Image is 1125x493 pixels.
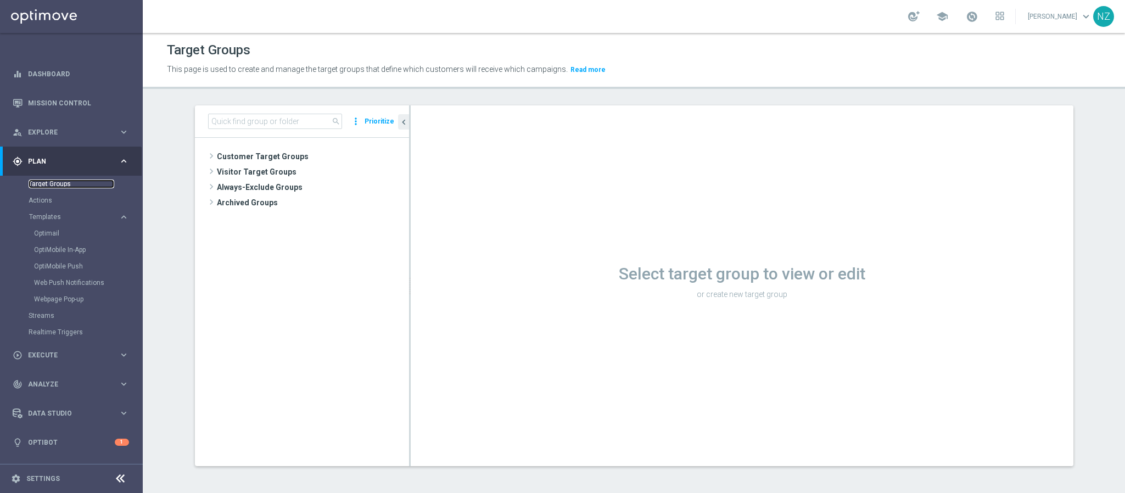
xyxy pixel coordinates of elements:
i: keyboard_arrow_right [119,156,129,166]
button: track_changes Analyze keyboard_arrow_right [12,380,130,389]
span: Customer Target Groups [217,149,409,164]
div: Optibot [13,428,129,457]
span: school [936,10,948,23]
span: Templates [29,214,108,220]
span: keyboard_arrow_down [1080,10,1092,23]
div: OptiMobile In-App [34,242,142,258]
div: Dashboard [13,59,129,88]
button: equalizer Dashboard [12,70,130,79]
i: keyboard_arrow_right [119,212,129,222]
a: Mission Control [28,88,129,117]
button: Prioritize [363,114,396,129]
div: 1 [115,439,129,446]
span: Always-Exclude Groups [217,180,409,195]
i: equalizer [13,69,23,79]
i: track_changes [13,379,23,389]
span: Plan [28,158,119,165]
span: Explore [28,129,119,136]
i: keyboard_arrow_right [119,127,129,137]
div: Web Push Notifications [34,274,142,291]
button: Mission Control [12,99,130,108]
div: Mission Control [13,88,129,117]
p: or create new target group [411,289,1073,299]
button: Read more [569,64,607,76]
button: chevron_left [398,114,409,130]
button: Templates keyboard_arrow_right [29,212,130,221]
a: Actions [29,196,114,205]
a: OptiMobile Push [34,262,114,271]
a: OptiMobile In-App [34,245,114,254]
i: play_circle_outline [13,350,23,360]
h1: Select target group to view or edit [411,264,1073,284]
span: This page is used to create and manage the target groups that define which customers will receive... [167,65,568,74]
div: Execute [13,350,119,360]
div: Templates [29,214,119,220]
a: Web Push Notifications [34,278,114,287]
span: Visitor Target Groups [217,164,409,180]
span: Analyze [28,381,119,388]
span: search [332,117,340,126]
button: Data Studio keyboard_arrow_right [12,409,130,418]
button: lightbulb Optibot 1 [12,438,130,447]
a: Streams [29,311,114,320]
div: NZ [1093,6,1114,27]
div: Explore [13,127,119,137]
div: Target Groups [29,176,142,192]
div: Analyze [13,379,119,389]
h1: Target Groups [167,42,250,58]
a: Optimail [34,229,114,238]
i: settings [11,474,21,484]
a: [PERSON_NAME]keyboard_arrow_down [1027,8,1093,25]
div: OptiMobile Push [34,258,142,274]
i: keyboard_arrow_right [119,408,129,418]
button: gps_fixed Plan keyboard_arrow_right [12,157,130,166]
div: Streams [29,307,142,324]
div: Data Studio [13,408,119,418]
div: Plan [13,156,119,166]
i: person_search [13,127,23,137]
div: Optimail [34,225,142,242]
button: person_search Explore keyboard_arrow_right [12,128,130,137]
a: Target Groups [29,180,114,188]
i: lightbulb [13,438,23,447]
a: Webpage Pop-up [34,295,114,304]
div: Templates [29,209,142,307]
a: Optibot [28,428,115,457]
input: Quick find group or folder [208,114,342,129]
div: Realtime Triggers [29,324,142,340]
span: Data Studio [28,410,119,417]
button: play_circle_outline Execute keyboard_arrow_right [12,351,130,360]
a: Realtime Triggers [29,328,114,337]
a: Settings [26,475,60,482]
div: Actions [29,192,142,209]
i: chevron_left [399,117,409,127]
i: keyboard_arrow_right [119,350,129,360]
div: Webpage Pop-up [34,291,142,307]
i: keyboard_arrow_right [119,379,129,389]
span: Execute [28,352,119,358]
i: more_vert [350,114,361,129]
i: gps_fixed [13,156,23,166]
span: Archived Groups [217,195,409,210]
a: Dashboard [28,59,129,88]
